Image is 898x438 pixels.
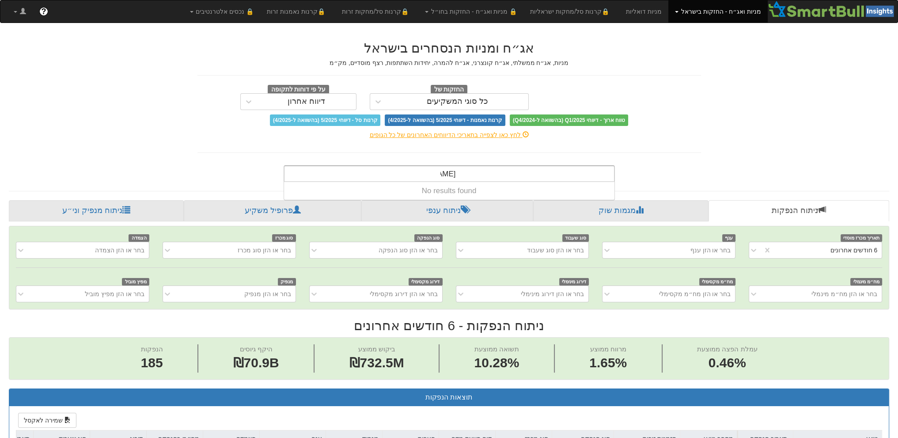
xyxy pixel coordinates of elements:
span: 1.65% [589,354,627,373]
span: מרווח ממוצע [590,345,626,353]
div: בחר או הזן סוג הנפקה [379,246,438,255]
a: 🔒קרנות סל/מחקות זרות [335,0,418,23]
span: קרנות סל - דיווחי 5/2025 (בהשוואה ל-4/2025) [270,114,380,126]
a: 🔒קרנות סל/מחקות ישראליות [523,0,619,23]
div: כל סוגי המשקיעים [427,97,488,106]
a: 🔒קרנות נאמנות זרות [260,0,335,23]
span: הנפקות [141,345,163,353]
div: בחר או הזן מח״מ מינמלי [811,289,877,298]
h5: מניות, אג״ח ממשלתי, אג״ח קונצרני, אג״ח להמרה, יחידות השתתפות, רצף מוסדיים, מק״מ [197,60,701,66]
img: Smartbull [768,0,898,18]
span: ענף [722,234,736,242]
a: מגמות שוק [533,200,709,221]
span: מח״מ מקסימלי [699,278,736,286]
span: היקף גיוסים [240,345,273,353]
span: מפיץ מוביל [122,278,149,286]
div: בחר או הזן ענף [690,246,731,255]
span: סוג מכרז [272,234,296,242]
div: בחר או הזן סוג שעבוד [527,246,584,255]
a: 🔒 מניות ואג״ח - החזקות בחו״ל [418,0,523,23]
a: מניות ואג״ח - החזקות בישראל [668,0,768,23]
a: ניתוח הנפקות [709,200,889,221]
a: ? [33,0,55,23]
a: מניות דואליות [619,0,668,23]
h3: תוצאות הנפקות [16,393,882,401]
span: עמלת הפצה ממוצעת [697,345,757,353]
a: ניתוח מנפיק וני״ע [9,200,184,221]
div: בחר או הזן מנפיק [244,289,291,298]
span: מח״מ מינמלי [850,278,882,286]
span: תשואה ממוצעת [474,345,519,353]
span: ? [41,7,46,16]
span: דירוג מינימלי [559,278,589,286]
div: בחר או הזן מפיץ מוביל [85,289,144,298]
span: החזקות של [431,85,468,95]
span: דירוג מקסימלי [409,278,443,286]
span: הצמדה [129,234,149,242]
a: פרופיל משקיע [184,200,361,221]
div: No results found [284,182,614,200]
a: ניתוח ענפי [361,200,533,221]
span: 10.28% [474,354,519,373]
span: סוג שעבוד [562,234,589,242]
span: מנפיק [278,278,296,286]
div: לחץ כאן לצפייה בתאריכי הדיווחים האחרונים של כל הגופים [191,130,708,139]
span: קרנות נאמנות - דיווחי 5/2025 (בהשוואה ל-4/2025) [385,114,505,126]
h2: אג״ח ומניות הנסחרים בישראל [197,41,701,55]
a: 🔒 נכסים אלטרנטיבים [183,0,261,23]
div: בחר או הזן מח״מ מקסימלי [659,289,731,298]
h2: ניתוח הנפקות - 6 חודשים אחרונים [9,318,889,333]
span: ביקוש ממוצע [358,345,395,353]
div: בחר או הזן הצמדה [95,246,144,255]
button: שמירה לאקסל [18,413,76,428]
div: בחר או הזן סוג מכרז [238,246,291,255]
div: 6 חודשים אחרונים [830,246,877,255]
span: ₪70.9B [233,355,279,370]
span: טווח ארוך - דיווחי Q1/2025 (בהשוואה ל-Q4/2024) [510,114,628,126]
span: על פי דוחות לתקופה [268,85,329,95]
div: בחר או הזן דירוג מינימלי [521,289,584,298]
span: תאריך מכרז מוסדי [841,234,882,242]
span: 0.46% [697,354,757,373]
span: 185 [141,354,163,373]
div: דיווח אחרון [288,97,325,106]
div: בחר או הזן דירוג מקסימלי [370,289,438,298]
span: סוג הנפקה [414,234,443,242]
span: ₪732.5M [349,355,404,370]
